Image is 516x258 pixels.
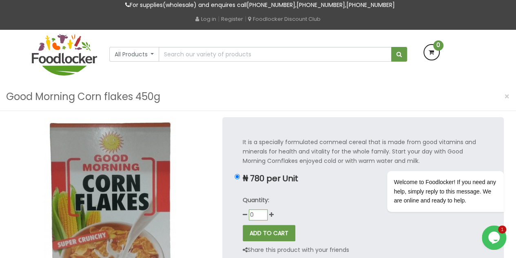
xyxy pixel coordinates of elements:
[243,138,483,166] p: It is a specially formulated cornmeal cereal that is made from good vitamins and minerals for hea...
[243,174,483,183] p: ₦ 780 per Unit
[500,88,514,105] button: Close
[248,15,321,23] a: Foodlocker Discount Club
[6,89,160,105] h3: Good Morning Corn flakes 450g
[297,1,345,9] a: [PHONE_NUMBER]
[346,1,395,9] a: [PHONE_NUMBER]
[243,196,269,204] strong: Quantity:
[247,1,295,9] a: [PHONE_NUMBER]
[243,225,295,241] button: ADD TO CART
[221,15,243,23] a: Register
[433,40,443,51] span: 0
[504,91,510,102] span: ×
[361,125,508,221] iframe: chat widget
[482,225,508,250] iframe: chat widget
[245,15,246,23] span: |
[195,15,216,23] a: Log in
[218,15,219,23] span: |
[159,47,391,62] input: Search our variety of products
[32,0,485,10] p: For supplies(wholesale) and enquires call , ,
[109,47,159,62] button: All Products
[32,34,97,76] img: FoodLocker
[235,174,240,179] input: ₦ 780 per Unit
[243,245,349,255] p: Share this product with your friends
